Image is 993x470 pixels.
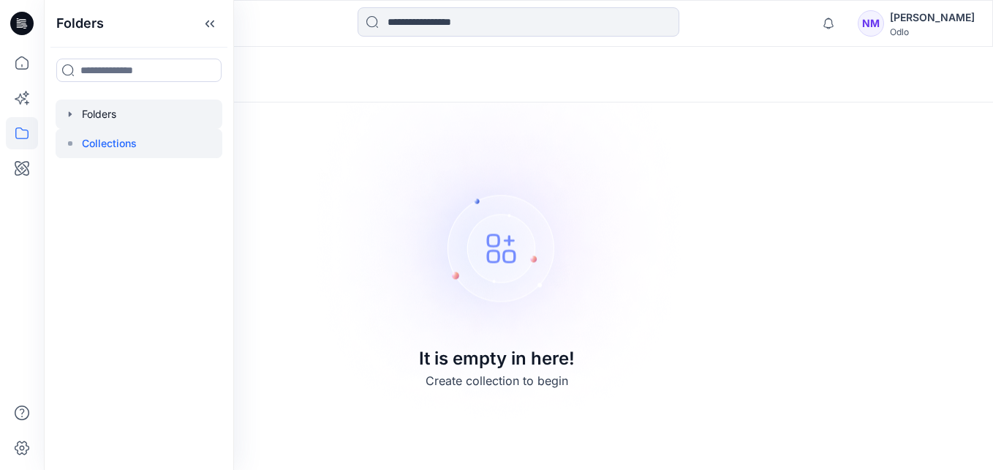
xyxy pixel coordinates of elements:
div: NM [858,10,884,37]
div: [PERSON_NAME] [890,9,975,26]
div: Odlo [890,26,975,37]
img: Empty collections page [292,31,701,440]
p: Create collection to begin [426,371,568,389]
p: It is empty in here! [419,345,575,371]
p: Collections [82,135,137,152]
